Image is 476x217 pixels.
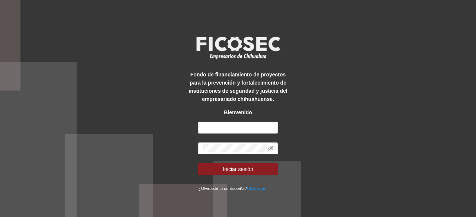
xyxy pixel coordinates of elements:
a: Click aqui [247,186,265,191]
img: logo [192,34,284,62]
span: Iniciar sesión [223,165,253,173]
strong: Bienvenido [224,109,252,115]
button: Iniciar sesión [198,163,277,175]
strong: Fondo de financiamiento de proyectos para la prevención y fortalecimiento de instituciones de seg... [189,72,287,102]
small: ¿Olvidaste tu contraseña? [198,186,265,191]
span: eye-invisible [268,146,273,151]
